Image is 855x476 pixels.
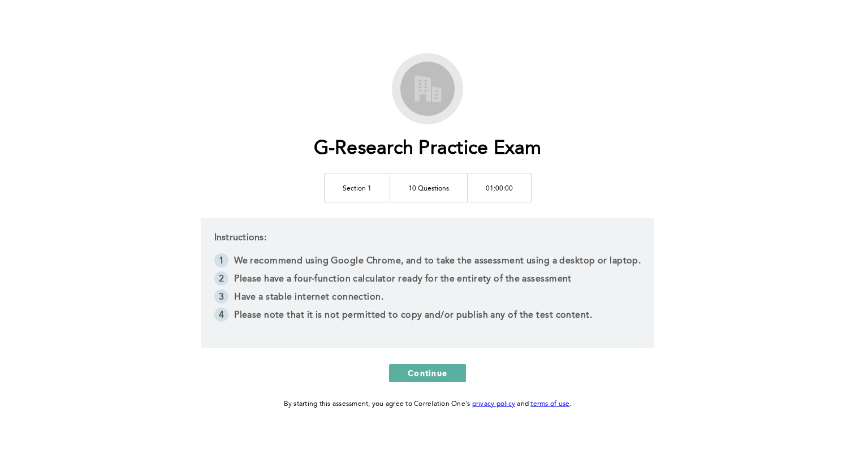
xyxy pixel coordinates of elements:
h1: G-Research Practice Exam [314,137,542,161]
li: Please have a four-function calculator ready for the entirety of the assessment [214,271,641,289]
td: Section 1 [324,174,390,202]
a: terms of use [530,401,569,408]
li: We recommend using Google Chrome, and to take the assessment using a desktop or laptop. [214,253,641,271]
span: Continue [408,367,447,378]
li: Have a stable internet connection. [214,289,641,308]
td: 01:00:00 [467,174,531,202]
a: privacy policy [472,401,516,408]
td: 10 Questions [390,174,467,202]
li: Please note that it is not permitted to copy and/or publish any of the test content. [214,308,641,326]
div: Instructions: [201,218,655,348]
img: G-Research [396,58,459,120]
button: Continue [389,364,466,382]
div: By starting this assessment, you agree to Correlation One's and . [284,398,572,410]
